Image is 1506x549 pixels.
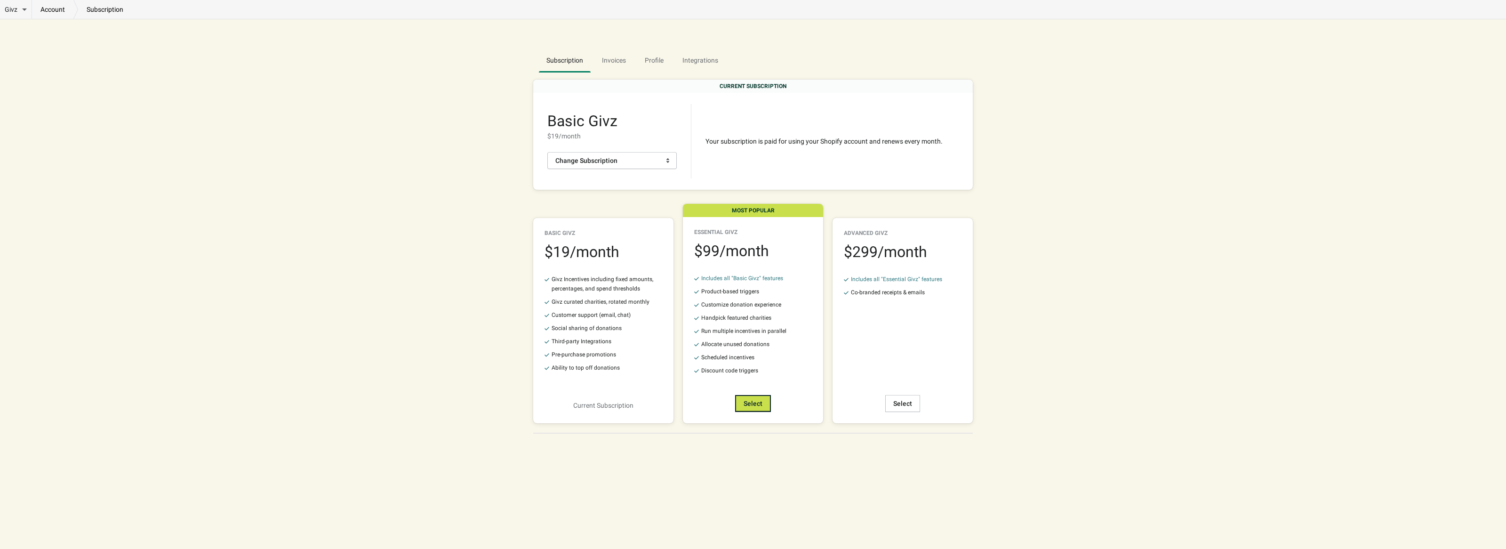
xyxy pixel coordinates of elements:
[694,228,812,236] div: Essential Givz
[701,300,781,309] div: Customize donation experience
[701,287,759,296] div: Product-based triggers
[701,366,758,375] div: Discount code triggers
[552,274,662,293] div: Givz Incentives including fixed amounts, percentages, and spend thresholds
[701,353,754,362] div: Scheduled incentives
[552,297,649,307] div: Givz curated charities, rotated monthly
[545,229,662,237] div: Basic Givz
[5,5,17,14] span: Givz
[701,313,771,323] div: Handpick featured charities
[552,350,616,359] div: Pre-purchase promotions
[701,326,786,336] div: Run multiple incentives in parallel
[594,52,633,69] span: Invoices
[637,52,671,69] span: Profile
[78,5,132,14] p: subscription
[844,244,961,259] div: $ 299 /month
[705,137,943,146] div: Your subscription is paid for using your Shopify account and renews every month.
[533,80,973,93] div: CURRENT SUBSCRIPTION
[893,400,912,407] span: Select
[555,157,617,164] span: Change Subscription
[552,323,622,333] div: Social sharing of donations
[573,401,633,410] div: Current Subscription
[844,229,961,237] div: Advanced Givz
[694,243,812,258] div: $ 99 /month
[851,288,925,297] div: Co-branded receipts & emails
[545,244,662,259] div: $ 19 /month
[701,339,769,349] div: Allocate unused donations
[701,274,783,283] div: Includes all " Basic Givz " features
[744,400,762,407] span: Select
[547,152,677,169] button: Change Subscription
[552,310,631,320] div: Customer support (email, chat)
[539,52,591,69] span: Subscription
[851,274,942,284] div: Includes all " Essential Givz " features
[735,395,771,412] button: Select
[675,52,726,69] span: Integrations
[32,5,73,14] a: account
[552,363,620,372] div: Ability to top off donations
[683,204,823,217] div: Most Popular
[885,395,920,412] button: Select
[547,113,677,129] div: Basic Givz
[552,337,611,346] div: Third-party Integrations
[547,131,677,141] div: $ 19 /month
